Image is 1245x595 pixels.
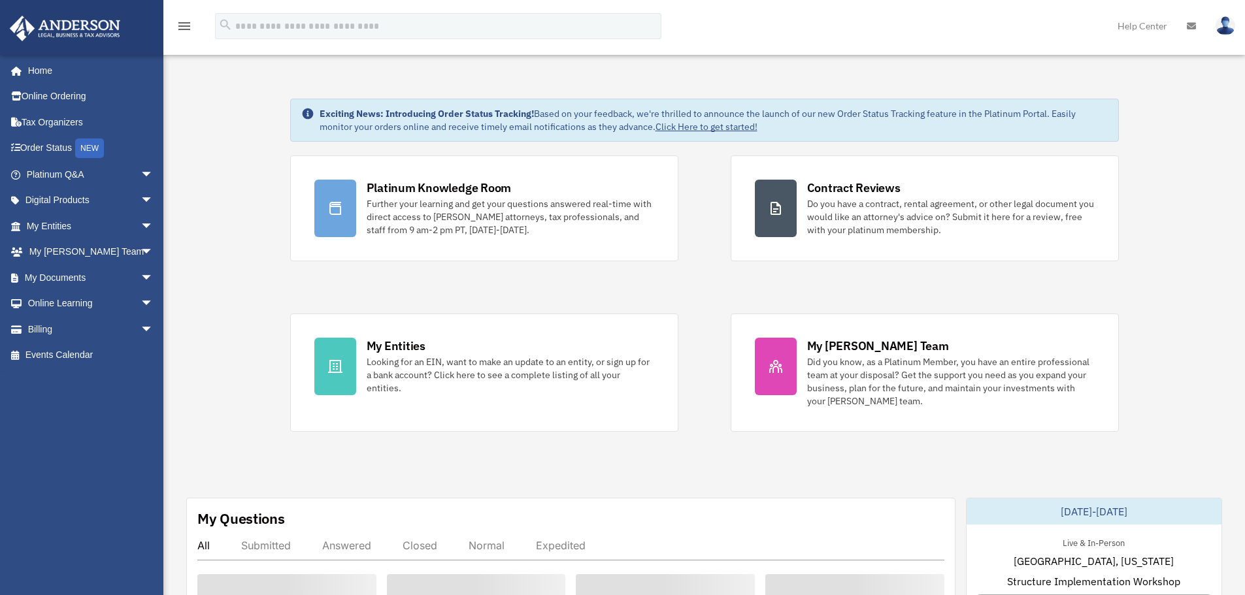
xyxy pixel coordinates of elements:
a: My [PERSON_NAME] Team Did you know, as a Platinum Member, you have an entire professional team at... [731,314,1119,432]
span: arrow_drop_down [141,291,167,317]
a: Home [9,57,167,84]
a: Platinum Q&Aarrow_drop_down [9,161,173,187]
div: Live & In-Person [1052,535,1135,549]
span: arrow_drop_down [141,265,167,291]
div: Looking for an EIN, want to make an update to an entity, or sign up for a bank account? Click her... [367,355,654,394]
div: My [PERSON_NAME] Team [807,338,949,354]
div: Answered [322,539,371,552]
a: Digital Productsarrow_drop_down [9,187,173,214]
strong: Exciting News: Introducing Order Status Tracking! [320,108,534,120]
div: Further your learning and get your questions answered real-time with direct access to [PERSON_NAM... [367,197,654,236]
a: Platinum Knowledge Room Further your learning and get your questions answered real-time with dire... [290,155,678,261]
a: Billingarrow_drop_down [9,316,173,342]
a: Contract Reviews Do you have a contract, rental agreement, or other legal document you would like... [731,155,1119,261]
span: Structure Implementation Workshop [1007,573,1180,589]
span: arrow_drop_down [141,316,167,343]
a: My Entities Looking for an EIN, want to make an update to an entity, or sign up for a bank accoun... [290,314,678,432]
span: arrow_drop_down [141,239,167,266]
div: Did you know, as a Platinum Member, you have an entire professional team at your disposal? Get th... [807,355,1095,408]
div: Expedited [536,539,586,552]
div: My Entities [367,338,425,354]
div: Submitted [241,539,291,552]
div: Do you have a contract, rental agreement, or other legal document you would like an attorney's ad... [807,197,1095,236]
div: Normal [469,539,505,552]
a: My Entitiesarrow_drop_down [9,213,173,239]
a: Online Ordering [9,84,173,110]
a: My [PERSON_NAME] Teamarrow_drop_down [9,239,173,265]
a: Events Calendar [9,342,173,368]
div: Platinum Knowledge Room [367,180,512,196]
span: arrow_drop_down [141,161,167,188]
a: Order StatusNEW [9,135,173,162]
a: Online Learningarrow_drop_down [9,291,173,317]
div: NEW [75,138,104,158]
i: search [218,18,233,32]
div: My Questions [197,509,285,528]
a: My Documentsarrow_drop_down [9,265,173,291]
div: [DATE]-[DATE] [967,498,1221,524]
a: menu [176,23,192,34]
div: Contract Reviews [807,180,901,196]
i: menu [176,18,192,34]
span: [GEOGRAPHIC_DATA], [US_STATE] [1014,553,1174,569]
a: Tax Organizers [9,109,173,135]
div: Based on your feedback, we're thrilled to announce the launch of our new Order Status Tracking fe... [320,107,1108,133]
span: arrow_drop_down [141,187,167,214]
div: Closed [403,539,437,552]
a: Click Here to get started! [656,121,757,133]
span: arrow_drop_down [141,213,167,240]
div: All [197,539,210,552]
img: Anderson Advisors Platinum Portal [6,16,124,41]
img: User Pic [1216,16,1235,35]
